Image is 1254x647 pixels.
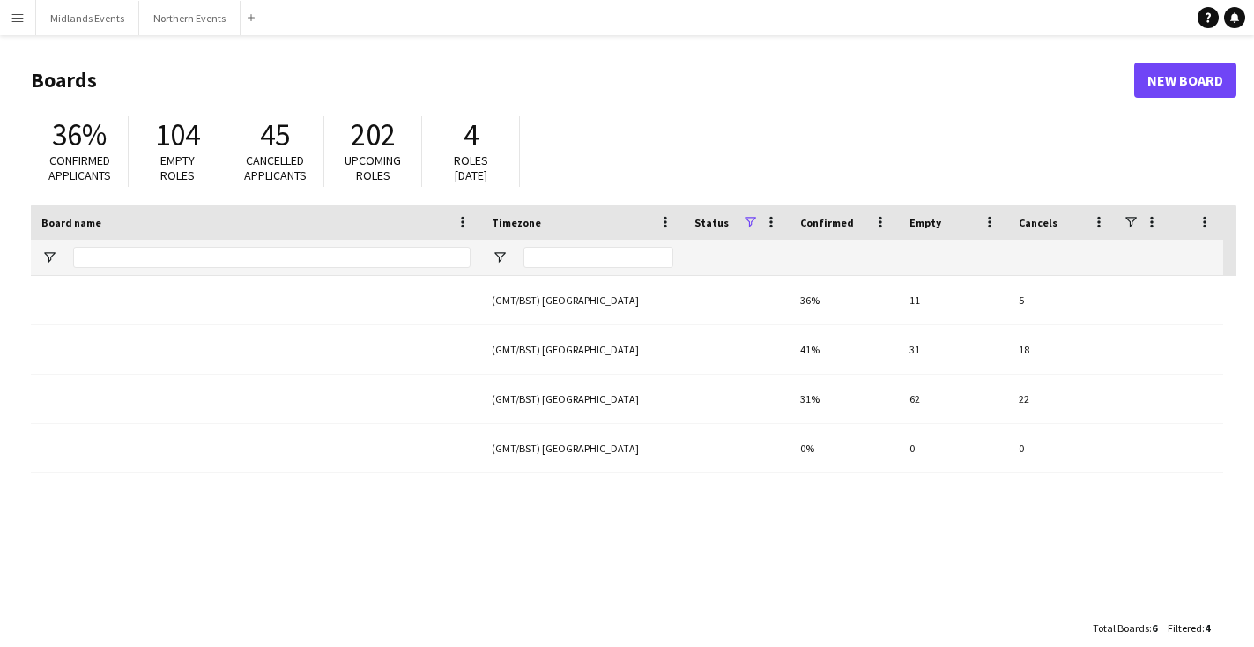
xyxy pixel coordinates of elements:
[481,424,684,472] div: (GMT/BST) [GEOGRAPHIC_DATA]
[1008,325,1117,374] div: 18
[52,115,107,154] span: 36%
[899,325,1008,374] div: 31
[481,325,684,374] div: (GMT/BST) [GEOGRAPHIC_DATA]
[73,247,471,268] input: Board name Filter Input
[41,249,57,265] button: Open Filter Menu
[345,152,401,183] span: Upcoming roles
[48,152,111,183] span: Confirmed applicants
[790,276,899,324] div: 36%
[1093,611,1157,645] div: :
[260,115,290,154] span: 45
[899,424,1008,472] div: 0
[523,247,673,268] input: Timezone Filter Input
[790,325,899,374] div: 41%
[1205,621,1210,635] span: 4
[351,115,396,154] span: 202
[160,152,195,183] span: Empty roles
[244,152,307,183] span: Cancelled applicants
[36,1,139,35] button: Midlands Events
[694,216,729,229] span: Status
[31,67,1134,93] h1: Boards
[1168,611,1210,645] div: :
[790,375,899,423] div: 31%
[492,216,541,229] span: Timezone
[139,1,241,35] button: Northern Events
[1008,424,1117,472] div: 0
[909,216,941,229] span: Empty
[481,375,684,423] div: (GMT/BST) [GEOGRAPHIC_DATA]
[1019,216,1057,229] span: Cancels
[790,424,899,472] div: 0%
[481,276,684,324] div: (GMT/BST) [GEOGRAPHIC_DATA]
[1168,621,1202,635] span: Filtered
[1008,276,1117,324] div: 5
[492,249,508,265] button: Open Filter Menu
[800,216,854,229] span: Confirmed
[899,276,1008,324] div: 11
[155,115,200,154] span: 104
[1093,621,1149,635] span: Total Boards
[41,216,101,229] span: Board name
[1134,63,1236,98] a: New Board
[464,115,479,154] span: 4
[454,152,488,183] span: Roles [DATE]
[1152,621,1157,635] span: 6
[1008,375,1117,423] div: 22
[899,375,1008,423] div: 62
